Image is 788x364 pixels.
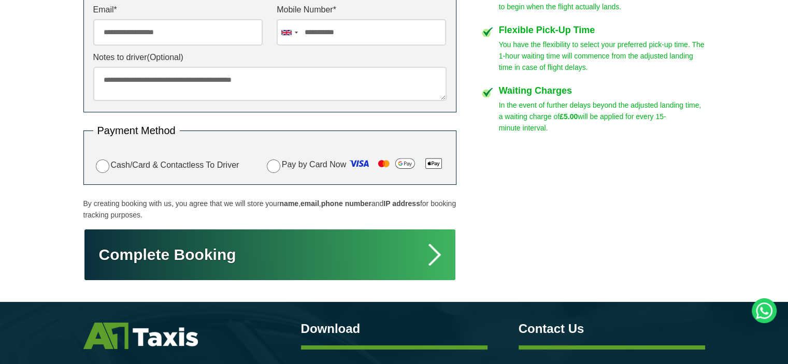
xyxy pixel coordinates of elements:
label: Pay by Card Now [264,155,447,175]
p: In the event of further delays beyond the adjusted landing time, a waiting charge of will be appl... [499,99,705,134]
h3: Download [301,323,488,335]
input: Cash/Card & Contactless To Driver [96,159,109,173]
strong: email [300,199,319,208]
img: A1 Taxis St Albans [83,323,198,349]
label: Notes to driver [93,53,447,62]
p: By creating booking with us, you agree that we will store your , , and for booking tracking purpo... [83,198,456,221]
label: Cash/Card & Contactless To Driver [93,158,239,173]
label: Email [93,6,263,14]
strong: phone number [321,199,371,208]
button: Complete Booking [83,228,456,281]
legend: Payment Method [93,125,180,136]
input: Pay by Card Now [267,159,280,173]
p: You have the flexibility to select your preferred pick-up time. The 1-hour waiting time will comm... [499,39,705,73]
strong: name [279,199,298,208]
label: Mobile Number [277,6,446,14]
span: (Optional) [147,53,183,62]
h3: Contact Us [519,323,705,335]
h4: Waiting Charges [499,86,705,95]
h4: Flexible Pick-Up Time [499,25,705,35]
div: United Kingdom: +44 [277,20,301,45]
strong: IP address [383,199,420,208]
strong: £5.00 [560,112,578,121]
